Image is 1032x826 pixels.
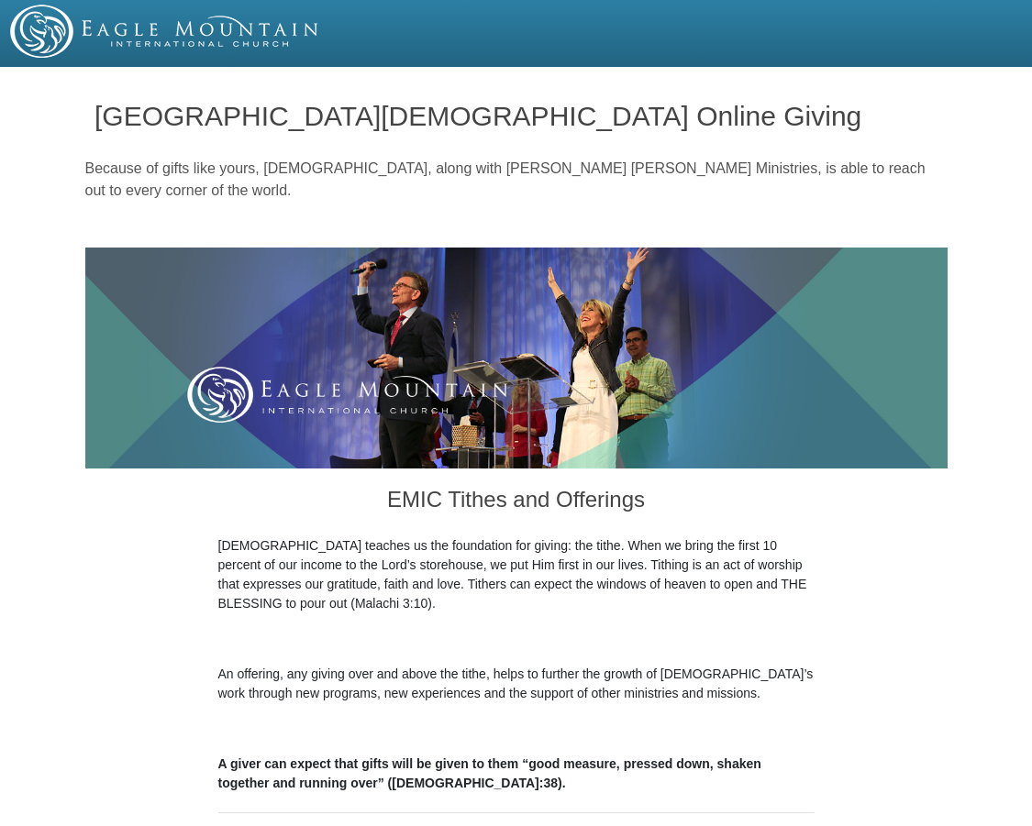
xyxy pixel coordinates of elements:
img: EMIC [10,5,320,58]
h3: EMIC Tithes and Offerings [218,468,815,536]
b: A giver can expect that gifts will be given to them “good measure, pressed down, shaken together ... [218,756,761,790]
h1: [GEOGRAPHIC_DATA][DEMOGRAPHIC_DATA] Online Giving [94,101,938,131]
p: An offering, any giving over and above the tithe, helps to further the growth of [DEMOGRAPHIC_DAT... [218,665,815,703]
p: [DEMOGRAPHIC_DATA] teaches us the foundation for giving: the tithe. When we bring the first 10 pe... [218,536,815,613]
p: Because of gifts like yours, [DEMOGRAPHIC_DATA], along with [PERSON_NAME] [PERSON_NAME] Ministrie... [85,158,948,202]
